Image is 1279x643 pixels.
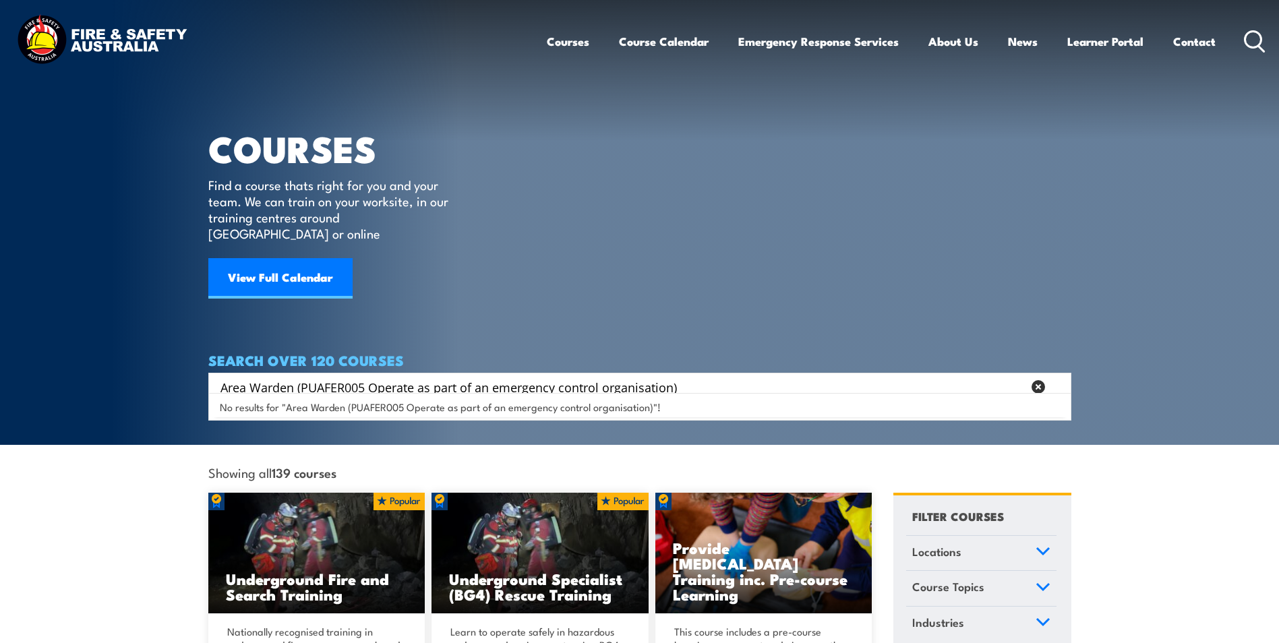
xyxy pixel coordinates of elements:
h3: Provide [MEDICAL_DATA] Training inc. Pre-course Learning [673,540,855,602]
a: Industries [906,607,1057,642]
strong: 139 courses [272,463,336,481]
p: Find a course thats right for you and your team. We can train on your worksite, in our training c... [208,177,454,241]
a: About Us [928,24,978,59]
span: No results for "Area Warden (PUAFER005 Operate as part of an emergency control organisation)"! [220,400,661,413]
input: Search input [220,377,1023,397]
a: News [1008,24,1038,59]
span: Showing all [208,465,336,479]
img: Low Voltage Rescue and Provide CPR [655,493,872,614]
a: Course Topics [906,571,1057,606]
form: Search form [223,377,1025,396]
a: Locations [906,536,1057,571]
a: Provide [MEDICAL_DATA] Training inc. Pre-course Learning [655,493,872,614]
button: Search magnifier button [1048,377,1067,396]
a: Contact [1173,24,1216,59]
h1: COURSES [208,132,468,164]
h3: Underground Fire and Search Training [226,571,408,602]
img: Underground mine rescue [432,493,649,614]
span: Industries [912,613,964,632]
h3: Underground Specialist (BG4) Rescue Training [449,571,631,602]
a: View Full Calendar [208,258,353,299]
h4: FILTER COURSES [912,507,1004,525]
a: Underground Specialist (BG4) Rescue Training [432,493,649,614]
a: Course Calendar [619,24,709,59]
a: Underground Fire and Search Training [208,493,425,614]
a: Courses [547,24,589,59]
img: Underground mine rescue [208,493,425,614]
a: Emergency Response Services [738,24,899,59]
span: Course Topics [912,578,984,596]
h4: SEARCH OVER 120 COURSES [208,353,1071,367]
span: Locations [912,543,961,561]
a: Learner Portal [1067,24,1143,59]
